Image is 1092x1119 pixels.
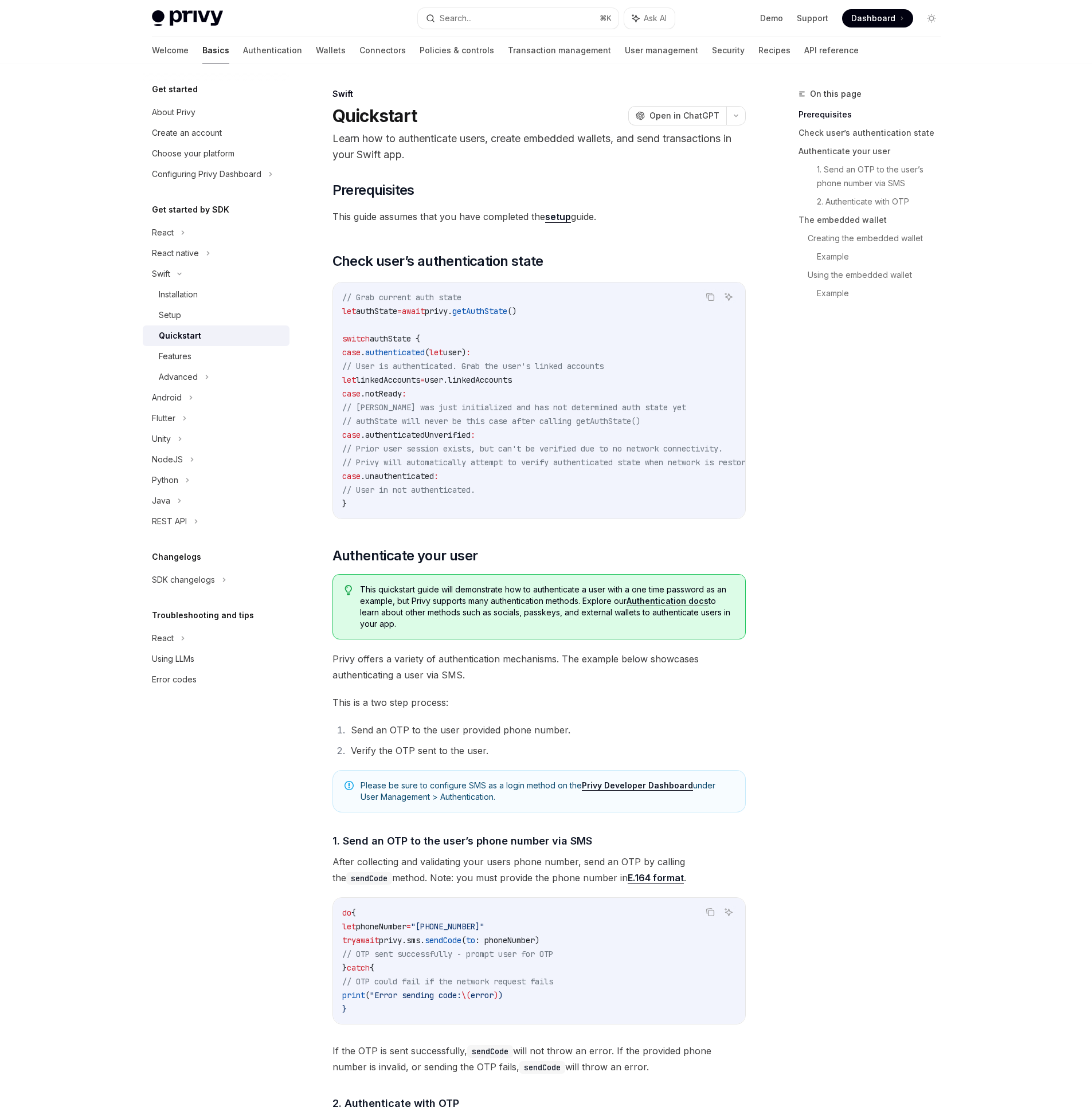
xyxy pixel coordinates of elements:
[152,246,199,260] div: React native
[332,209,746,225] span: This guide assumes that you have completed the guide.
[342,1004,347,1014] span: }
[152,652,194,666] div: Using LLMs
[365,430,471,440] span: authenticatedUnverified
[402,388,406,399] span: :
[582,780,693,790] strong: Privy Developer Dashboard
[143,649,289,669] a: Using LLMs
[143,325,289,346] a: Quickstart
[345,585,353,595] svg: Tip
[628,106,726,125] button: Open in ChatGPT
[519,1061,565,1074] code: sendCode
[332,651,746,683] span: Privy offers a variety of authentication mechanisms. The example below showcases authenticating a...
[143,305,289,325] a: Setup
[152,391,182,405] div: Android
[152,167,261,181] div: Configuring Privy Dashboard
[397,306,402,316] span: =
[644,13,667,24] span: Ask AI
[342,457,760,468] span: // Privy will automatically attempt to verify authenticated state when network is restored.
[159,370,198,384] div: Advanced
[370,990,461,1000] span: "Error sending code:
[425,375,448,385] span: user.
[817,284,950,303] a: Example
[152,10,223,26] img: light logo
[342,498,347,509] span: }
[342,375,356,385] span: let
[625,37,698,64] a: User management
[425,306,452,316] span: privy.
[347,722,746,738] li: Send an OTP to the user provided phone number.
[202,37,229,64] a: Basics
[342,935,356,945] span: try
[582,780,693,791] a: Privy Developer Dashboard
[152,494,170,508] div: Java
[342,908,351,918] span: do
[467,1045,513,1058] code: sendCode
[152,608,254,622] h5: Troubleshooting and tips
[498,990,503,1000] span: )
[152,147,234,160] div: Choose your platform
[152,226,174,239] div: React
[703,905,718,920] button: Copy the contents from the code block
[152,432,171,446] div: Unity
[342,333,370,344] span: switch
[365,471,434,481] span: unauthenticated
[152,631,174,645] div: React
[342,430,361,440] span: case
[152,37,189,64] a: Welcome
[370,963,374,973] span: {
[361,780,734,803] span: Please be sure to configure SMS as a login method on the under User Management > Authentication.
[332,833,592,849] span: 1. Send an OTP to the user’s phone number via SMS
[361,347,365,358] span: .
[703,289,718,304] button: Copy the contents from the code block
[545,211,571,223] a: setup
[360,584,733,630] span: This quickstart guide will demonstrate how to authenticate a user with a one time password as an ...
[627,596,709,606] a: Authentication docs
[332,252,543,270] span: Check user’s authentication state
[332,547,478,565] span: Authenticate your user
[152,550,201,564] h5: Changelogs
[342,443,723,454] span: // Prior user session exists, but can't be verified due to no network connectivity.
[461,990,471,1000] span: \(
[466,935,475,945] span: to
[649,110,719,121] span: Open in ChatGPT
[356,375,420,385] span: linkedAccounts
[152,105,195,119] div: About Privy
[842,9,913,28] a: Dashboard
[851,13,895,24] span: Dashboard
[332,1096,459,1111] span: 2. Authenticate with OTP
[342,949,553,959] span: // OTP sent successfully - prompt user for OTP
[356,921,406,932] span: phoneNumber
[425,347,429,358] span: (
[342,471,361,481] span: case
[758,37,790,64] a: Recipes
[342,416,640,426] span: // authState will never be this case after calling getAuthState()
[406,935,420,945] span: sms
[365,347,425,358] span: authenticated
[508,37,611,64] a: Transaction management
[356,306,397,316] span: authState
[628,872,684,884] a: E.164 format
[817,160,950,193] a: 1. Send an OTP to the user’s phone number via SMS
[411,921,484,932] span: "[PHONE_NUMBER]"
[443,347,466,358] span: user)
[471,430,475,440] span: :
[332,105,417,126] h1: Quickstart
[342,306,356,316] span: let
[159,350,191,363] div: Features
[159,288,198,301] div: Installation
[402,306,425,316] span: await
[342,963,347,973] span: }
[808,266,950,284] a: Using the embedded wallet
[922,9,941,28] button: Toggle dark mode
[425,935,461,945] span: sendCode
[243,37,302,64] a: Authentication
[804,37,859,64] a: API reference
[361,388,365,399] span: .
[817,248,950,266] a: Example
[152,673,197,686] div: Error codes
[799,124,950,142] a: Check user’s authentication state
[345,781,354,790] svg: Note
[448,375,512,385] span: linkedAccounts
[332,694,746,710] span: This is a two step process:
[379,935,406,945] span: privy.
